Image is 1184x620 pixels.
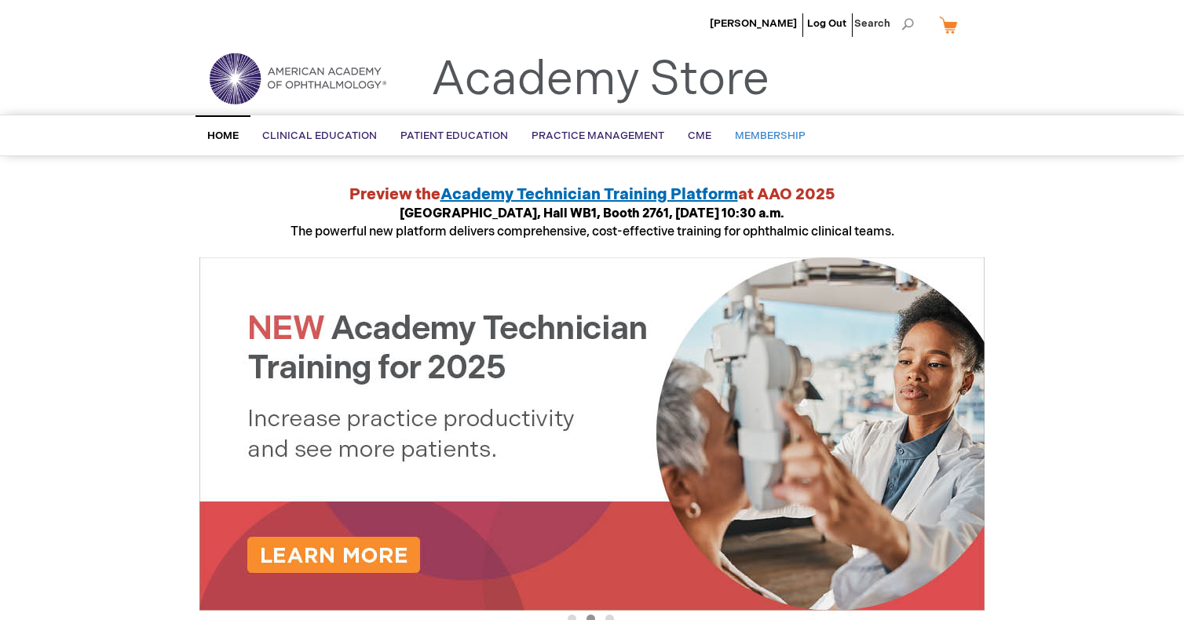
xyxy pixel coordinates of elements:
[710,17,797,30] a: [PERSON_NAME]
[431,52,769,108] a: Academy Store
[207,129,239,142] span: Home
[532,129,664,142] span: Practice Management
[400,206,784,221] strong: [GEOGRAPHIC_DATA], Hall WB1, Booth 2761, [DATE] 10:30 a.m.
[735,129,806,142] span: Membership
[440,185,738,204] a: Academy Technician Training Platform
[262,129,377,142] span: Clinical Education
[807,17,846,30] a: Log Out
[688,129,711,142] span: CME
[400,129,508,142] span: Patient Education
[291,206,894,239] span: The powerful new platform delivers comprehensive, cost-effective training for ophthalmic clinical...
[854,8,914,39] span: Search
[349,185,835,204] strong: Preview the at AAO 2025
